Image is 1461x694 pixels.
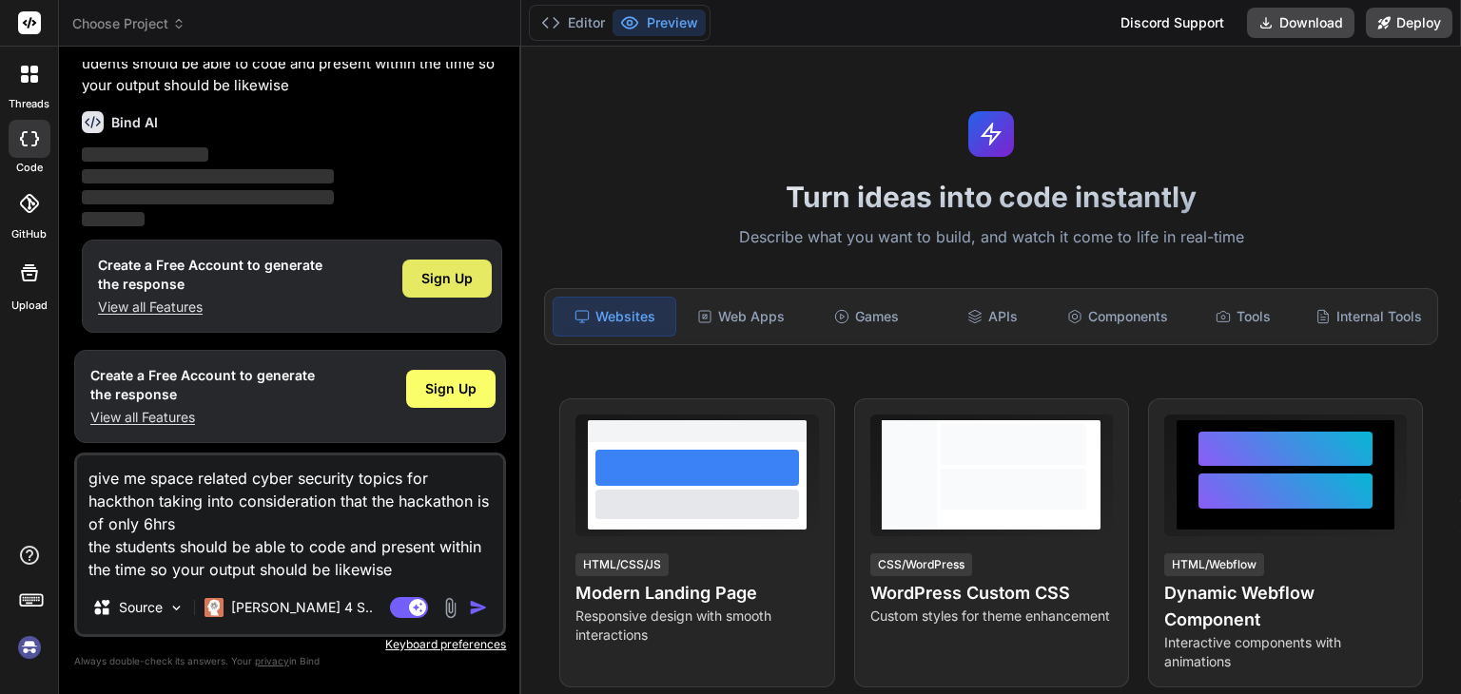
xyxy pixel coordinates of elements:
div: Internal Tools [1308,297,1430,337]
div: Tools [1182,297,1304,337]
h4: Modern Landing Page [575,580,818,607]
button: Download [1247,8,1354,38]
h1: Turn ideas into code instantly [533,180,1450,214]
span: Sign Up [425,379,477,398]
img: icon [469,598,488,617]
span: Sign Up [421,269,473,288]
span: ‌ [82,147,208,162]
img: Claude 4 Sonnet [205,598,224,617]
textarea: give me space related cyber security topics for hackthon taking into consideration that the hacka... [77,455,503,581]
label: threads [9,96,49,112]
p: Source [119,598,163,617]
div: CSS/WordPress [870,553,972,576]
h4: WordPress Custom CSS [870,580,1113,607]
p: Interactive components with animations [1164,633,1407,671]
label: GitHub [11,226,47,242]
div: Components [1057,297,1179,337]
p: [PERSON_NAME] 4 S.. [231,598,373,617]
h1: Create a Free Account to generate the response [98,256,322,294]
div: Discord Support [1109,8,1236,38]
img: attachment [439,597,461,619]
label: code [16,160,43,176]
p: Keyboard preferences [74,637,506,652]
h4: Dynamic Webflow Component [1164,580,1407,633]
div: HTML/Webflow [1164,553,1264,576]
button: Deploy [1366,8,1452,38]
p: View all Features [98,298,322,317]
span: ‌ [82,169,334,183]
div: Websites [553,297,676,337]
button: Preview [613,10,706,36]
span: ‌ [82,190,334,204]
img: signin [13,631,46,664]
h1: Create a Free Account to generate the response [90,366,315,404]
div: APIs [931,297,1053,337]
div: Web Apps [680,297,802,337]
p: Responsive design with smooth interactions [575,607,818,645]
h6: Bind AI [111,113,158,132]
div: HTML/CSS/JS [575,553,669,576]
p: Describe what you want to build, and watch it come to life in real-time [533,225,1450,250]
div: Games [806,297,927,337]
p: Always double-check its answers. Your in Bind [74,652,506,670]
span: ‌ [82,212,145,226]
button: Editor [534,10,613,36]
span: Choose Project [72,14,185,33]
label: Upload [11,298,48,314]
p: Custom styles for theme enhancement [870,607,1113,626]
img: Pick Models [168,600,185,616]
span: privacy [255,655,289,666]
p: View all Features [90,408,315,427]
